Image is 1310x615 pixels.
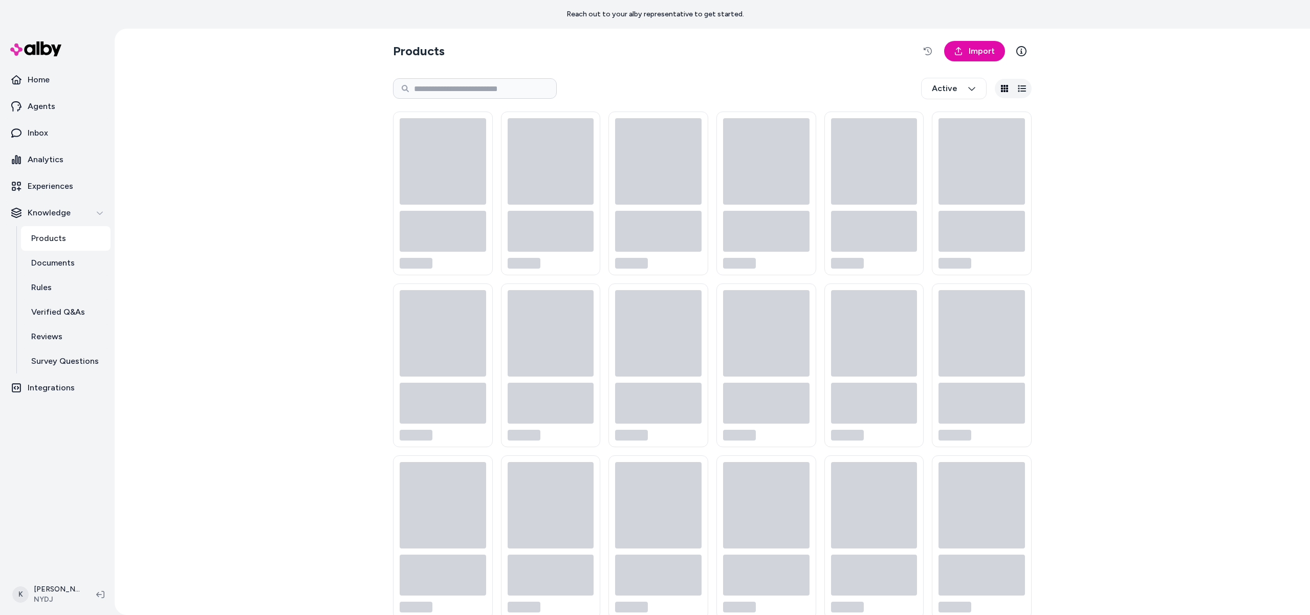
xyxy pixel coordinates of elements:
span: K [12,586,29,603]
a: Survey Questions [21,349,111,374]
a: Documents [21,251,111,275]
p: Products [31,232,66,245]
a: Import [944,41,1005,61]
span: NYDJ [34,595,80,605]
a: Products [21,226,111,251]
button: Active [921,78,987,99]
p: Analytics [28,153,63,166]
a: Reviews [21,324,111,349]
button: K[PERSON_NAME]NYDJ [6,578,88,611]
p: Verified Q&As [31,306,85,318]
span: Import [969,45,995,57]
p: Home [28,74,50,86]
p: Reviews [31,331,62,343]
p: Survey Questions [31,355,99,367]
p: Experiences [28,180,73,192]
p: Knowledge [28,207,71,219]
a: Analytics [4,147,111,172]
p: Integrations [28,382,75,394]
a: Inbox [4,121,111,145]
p: Rules [31,281,52,294]
a: Home [4,68,111,92]
a: Verified Q&As [21,300,111,324]
a: Integrations [4,376,111,400]
p: [PERSON_NAME] [34,584,80,595]
button: Knowledge [4,201,111,225]
h2: Products [393,43,445,59]
a: Rules [21,275,111,300]
a: Agents [4,94,111,119]
img: alby Logo [10,41,61,56]
p: Reach out to your alby representative to get started. [566,9,744,19]
p: Agents [28,100,55,113]
p: Documents [31,257,75,269]
p: Inbox [28,127,48,139]
a: Experiences [4,174,111,199]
